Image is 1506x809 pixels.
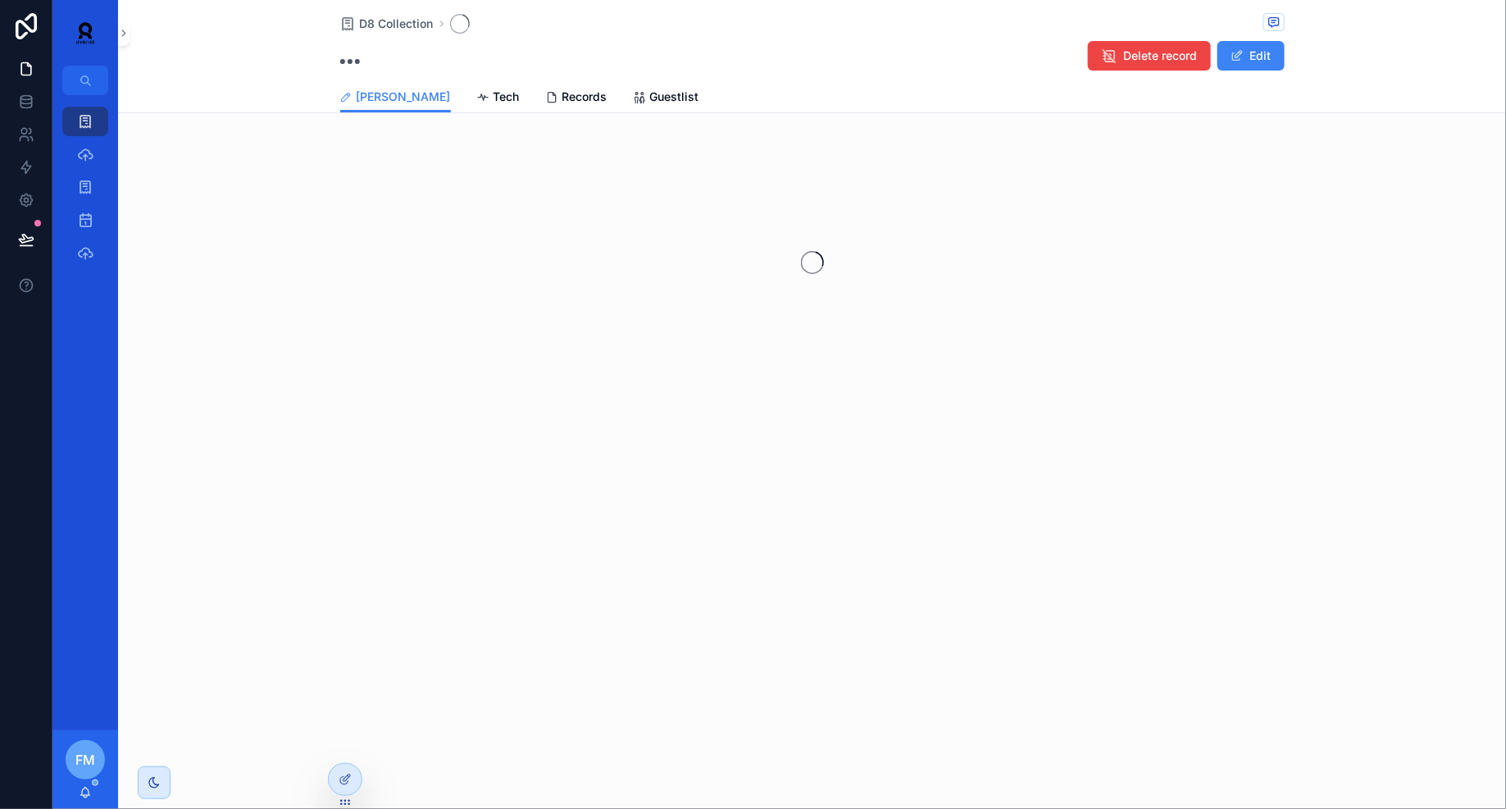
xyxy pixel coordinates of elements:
img: App logo [66,20,105,46]
a: [PERSON_NAME] [340,82,451,113]
a: Guestlist [634,82,699,115]
span: Delete record [1124,48,1198,64]
a: D8 Collection [340,16,434,32]
span: FM [75,750,95,770]
a: Records [546,82,607,115]
span: Tech [494,89,520,105]
span: Records [562,89,607,105]
div: scrollable content [52,95,118,289]
a: Tech [477,82,520,115]
span: [PERSON_NAME] [357,89,451,105]
span: Guestlist [650,89,699,105]
span: D8 Collection [360,16,434,32]
button: Delete record [1088,41,1211,71]
button: Edit [1217,41,1285,71]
